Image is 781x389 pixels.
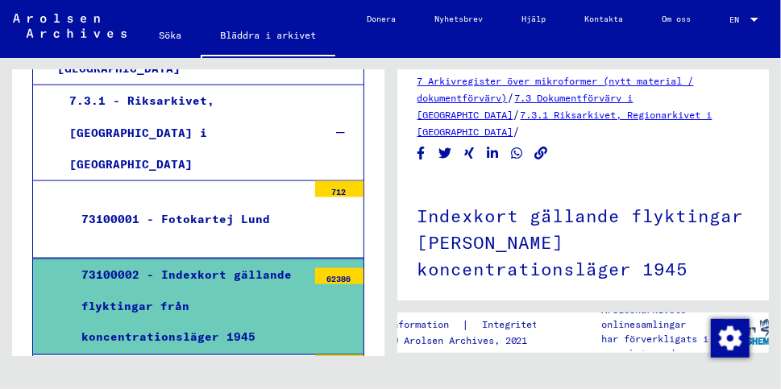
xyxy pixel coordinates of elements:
[521,14,546,24] font: Hjälp
[336,334,528,346] font: Copyright © Arolsen Archives, 2021
[418,75,694,104] a: 7 Arkivregister över mikroformer (nytt material / dokumentförvärv)
[484,143,501,163] button: Dela på LinkedIn
[601,333,708,359] font: har förverkligats i samarbete med
[513,107,521,122] font: /
[13,14,127,38] img: Arolsen_neg.svg
[418,92,634,121] a: 7.3 Dokumentförvärv i [GEOGRAPHIC_DATA]
[413,143,430,163] button: Dela på Facebook
[662,14,691,24] font: Om oss
[220,29,316,41] font: Bläddra i arkivet
[469,317,597,333] a: Integritetspolicy
[437,143,454,163] button: Dela på Twitter
[434,14,483,24] font: Nyhetsbrev
[584,14,623,24] font: Kontakta
[69,93,214,171] font: 7.3.1 - Riksarkivet, [GEOGRAPHIC_DATA] i [GEOGRAPHIC_DATA]
[513,124,521,139] font: /
[462,317,469,332] font: |
[336,317,462,333] a: Juridisk information
[327,274,351,284] font: 62386
[711,319,750,358] img: Ändra samtycke
[533,143,550,163] button: Kopiera länk
[81,212,270,226] font: 73100001 - Fotokartej Lund
[482,318,578,330] font: Integritetspolicy
[139,16,201,55] a: Söka
[332,187,347,197] font: 712
[418,109,712,138] a: 7.3.1 Riksarkivet, Regionarkivet i [GEOGRAPHIC_DATA]
[461,143,478,163] button: Dela på Xing
[367,14,396,24] font: Donera
[418,205,744,280] font: Indexkort gällande flyktingar [PERSON_NAME] koncentrationsläger 1945
[710,318,749,357] div: Ändra samtycke
[201,16,335,58] a: Bläddra i arkivet
[81,267,292,345] font: 73100002 - Indexkort gällande flyktingar från koncentrationsläger 1945
[509,143,526,163] button: Dela på WhatsApp
[729,14,739,25] font: EN
[159,29,181,41] font: Söka
[508,90,515,105] font: /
